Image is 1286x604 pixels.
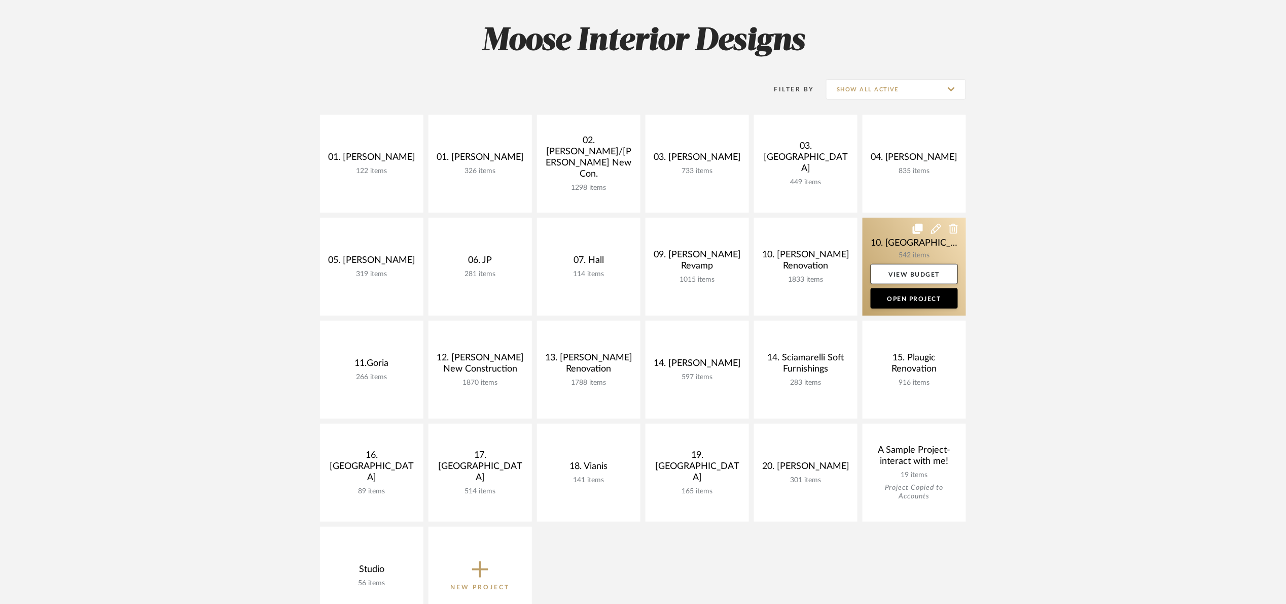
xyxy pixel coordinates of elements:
[328,373,415,382] div: 266 items
[545,476,632,485] div: 141 items
[762,461,849,476] div: 20. [PERSON_NAME]
[654,450,741,487] div: 19. [GEOGRAPHIC_DATA]
[871,167,958,176] div: 835 items
[328,255,415,270] div: 05. [PERSON_NAME]
[762,249,849,276] div: 10. [PERSON_NAME] Renovation
[328,358,415,373] div: 11.Goria
[451,582,510,592] p: New Project
[654,487,741,496] div: 165 items
[437,487,524,496] div: 514 items
[328,152,415,167] div: 01. [PERSON_NAME]
[545,184,632,192] div: 1298 items
[545,255,632,270] div: 07. Hall
[762,476,849,485] div: 301 items
[328,564,415,579] div: Studio
[871,264,958,284] a: View Budget
[437,450,524,487] div: 17. [GEOGRAPHIC_DATA]
[328,487,415,496] div: 89 items
[761,84,814,94] div: Filter By
[437,352,524,379] div: 12. [PERSON_NAME] New Construction
[545,461,632,476] div: 18. Vianis
[654,358,741,373] div: 14. [PERSON_NAME]
[328,167,415,176] div: 122 items
[871,352,958,379] div: 15. Plaugic Renovation
[762,352,849,379] div: 14. Sciamarelli Soft Furnishings
[328,579,415,588] div: 56 items
[654,276,741,284] div: 1015 items
[871,379,958,387] div: 916 items
[278,22,1008,60] h2: Moose Interior Designs
[545,135,632,184] div: 02. [PERSON_NAME]/[PERSON_NAME] New Con.
[437,167,524,176] div: 326 items
[871,288,958,309] a: Open Project
[437,379,524,387] div: 1870 items
[437,152,524,167] div: 01. [PERSON_NAME]
[871,445,958,471] div: A Sample Project- interact with me!
[654,373,741,382] div: 597 items
[762,141,849,178] div: 03. [GEOGRAPHIC_DATA]
[871,484,958,501] div: Project Copied to Accounts
[762,178,849,187] div: 449 items
[545,270,632,279] div: 114 items
[762,379,849,387] div: 283 items
[654,152,741,167] div: 03. [PERSON_NAME]
[871,471,958,480] div: 19 items
[545,352,632,379] div: 13. [PERSON_NAME] Renovation
[437,255,524,270] div: 06. JP
[762,276,849,284] div: 1833 items
[871,152,958,167] div: 04. [PERSON_NAME]
[654,249,741,276] div: 09. [PERSON_NAME] Revamp
[328,450,415,487] div: 16. [GEOGRAPHIC_DATA]
[545,379,632,387] div: 1788 items
[654,167,741,176] div: 733 items
[437,270,524,279] div: 281 items
[328,270,415,279] div: 319 items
